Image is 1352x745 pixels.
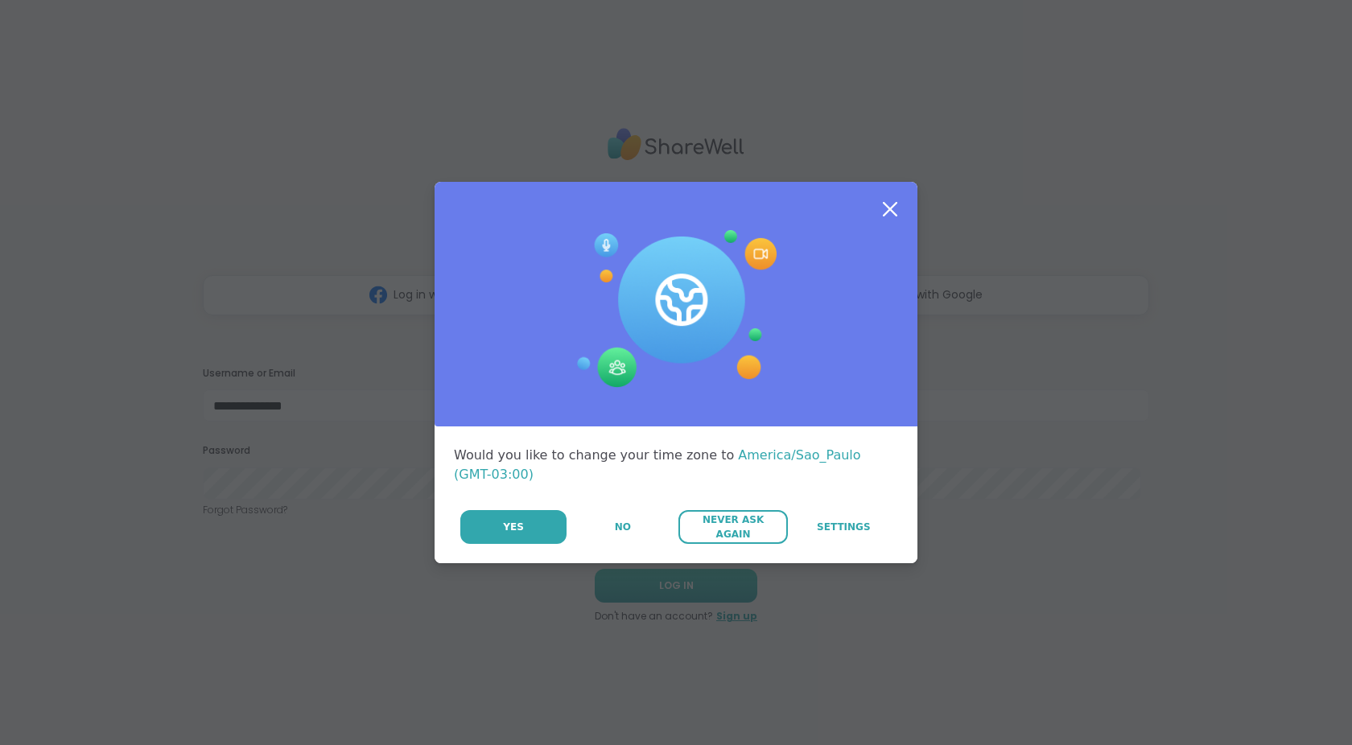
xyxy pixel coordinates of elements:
span: America/Sao_Paulo (GMT-03:00) [454,447,861,482]
button: Yes [460,510,567,544]
span: Settings [817,520,871,534]
a: Settings [789,510,898,544]
button: No [568,510,677,544]
span: Never Ask Again [686,512,779,541]
span: Yes [503,520,524,534]
span: No [615,520,631,534]
div: Would you like to change your time zone to [454,446,898,484]
button: Never Ask Again [678,510,787,544]
img: Session Experience [575,230,777,388]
